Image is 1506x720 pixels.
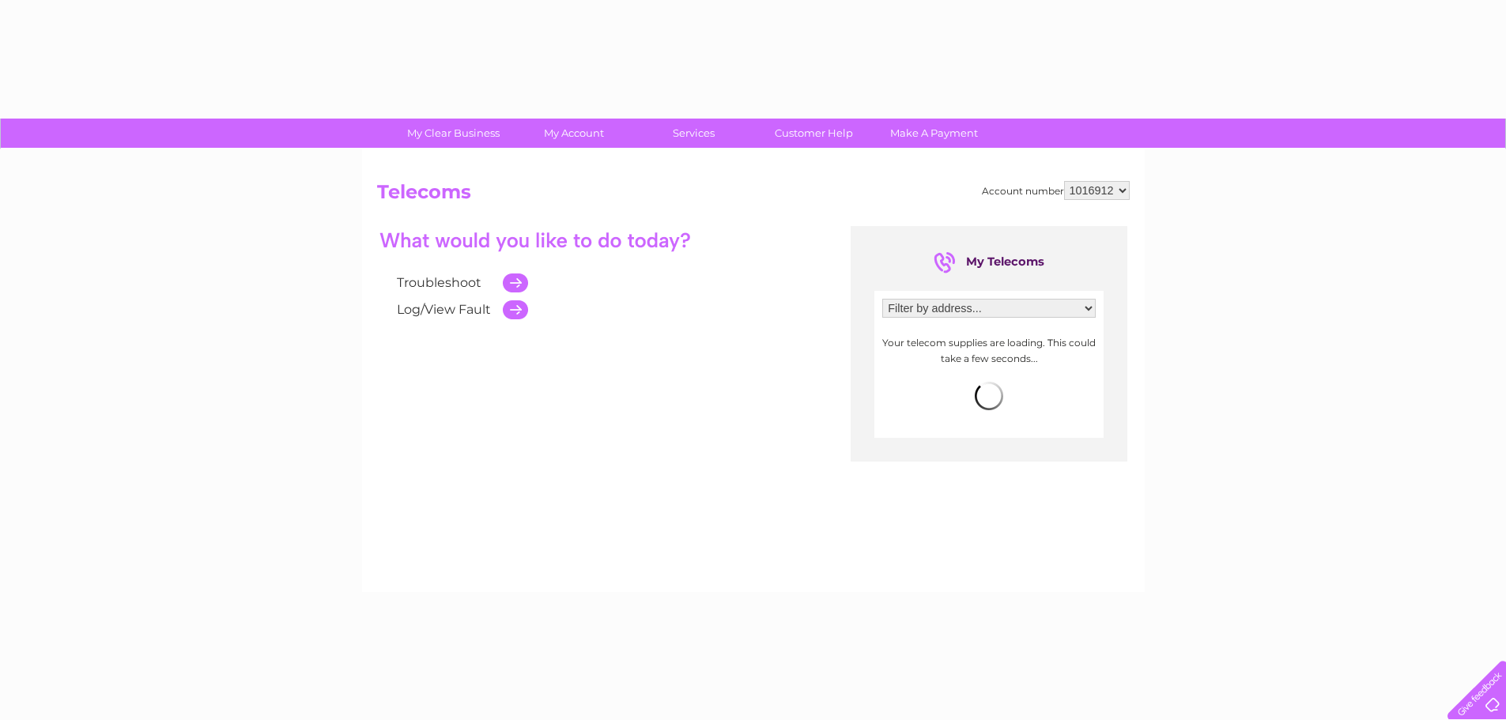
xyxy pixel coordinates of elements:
div: Account number [982,181,1130,200]
a: Services [628,119,759,148]
a: My Account [508,119,639,148]
div: My Telecoms [934,250,1044,275]
a: Troubleshoot [397,275,481,290]
a: Make A Payment [869,119,999,148]
h2: Telecoms [377,181,1130,211]
a: Customer Help [749,119,879,148]
img: loading [975,382,1003,410]
p: Your telecom supplies are loading. This could take a few seconds... [882,335,1096,365]
a: My Clear Business [388,119,519,148]
a: Log/View Fault [397,302,491,317]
